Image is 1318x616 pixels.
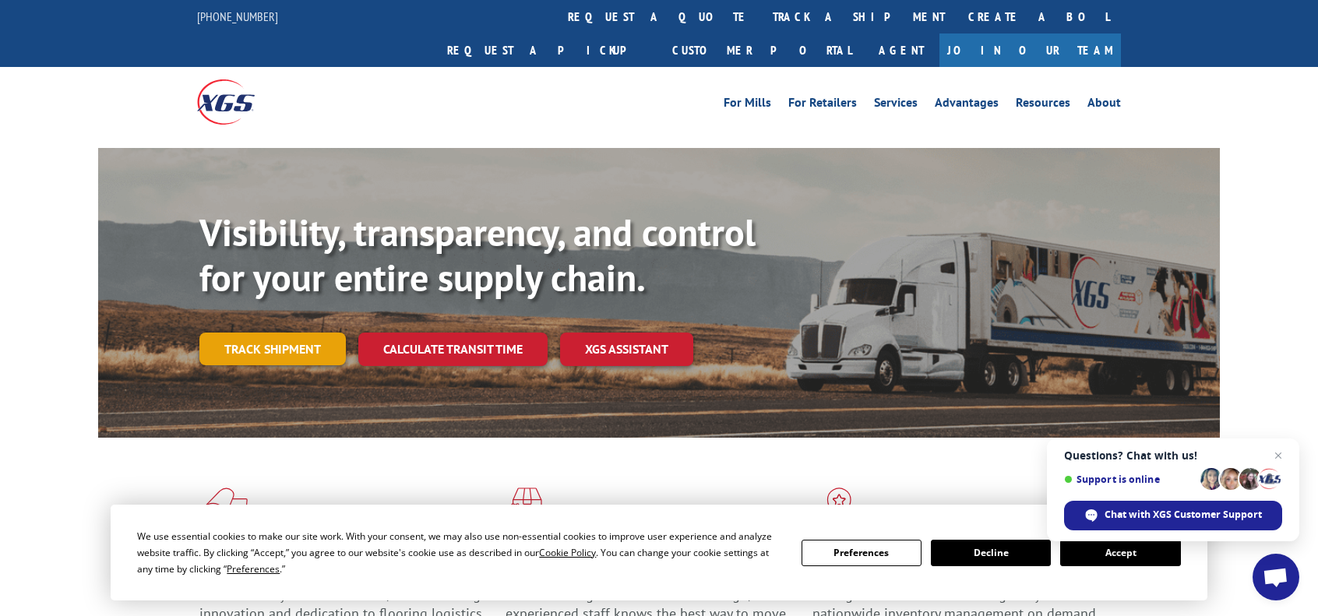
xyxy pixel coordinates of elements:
[802,540,922,566] button: Preferences
[137,528,782,577] div: We use essential cookies to make our site work. With your consent, we may also use non-essential ...
[931,540,1051,566] button: Decline
[227,562,280,576] span: Preferences
[539,546,596,559] span: Cookie Policy
[506,488,542,528] img: xgs-icon-focused-on-flooring-red
[661,33,863,67] a: Customer Portal
[560,333,693,366] a: XGS ASSISTANT
[111,505,1207,600] div: Cookie Consent Prompt
[1105,508,1262,522] span: Chat with XGS Customer Support
[1269,446,1288,465] span: Close chat
[1064,449,1282,462] span: Questions? Chat with us!
[935,97,999,114] a: Advantages
[1060,540,1180,566] button: Accept
[197,9,278,24] a: [PHONE_NUMBER]
[874,97,918,114] a: Services
[939,33,1121,67] a: Join Our Team
[358,333,548,366] a: Calculate transit time
[199,488,248,528] img: xgs-icon-total-supply-chain-intelligence-red
[1087,97,1121,114] a: About
[1064,501,1282,530] div: Chat with XGS Customer Support
[863,33,939,67] a: Agent
[1253,554,1299,600] div: Open chat
[199,333,346,365] a: Track shipment
[435,33,661,67] a: Request a pickup
[1064,473,1195,485] span: Support is online
[724,97,771,114] a: For Mills
[1016,97,1070,114] a: Resources
[199,208,756,301] b: Visibility, transparency, and control for your entire supply chain.
[788,97,857,114] a: For Retailers
[812,488,866,528] img: xgs-icon-flagship-distribution-model-red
